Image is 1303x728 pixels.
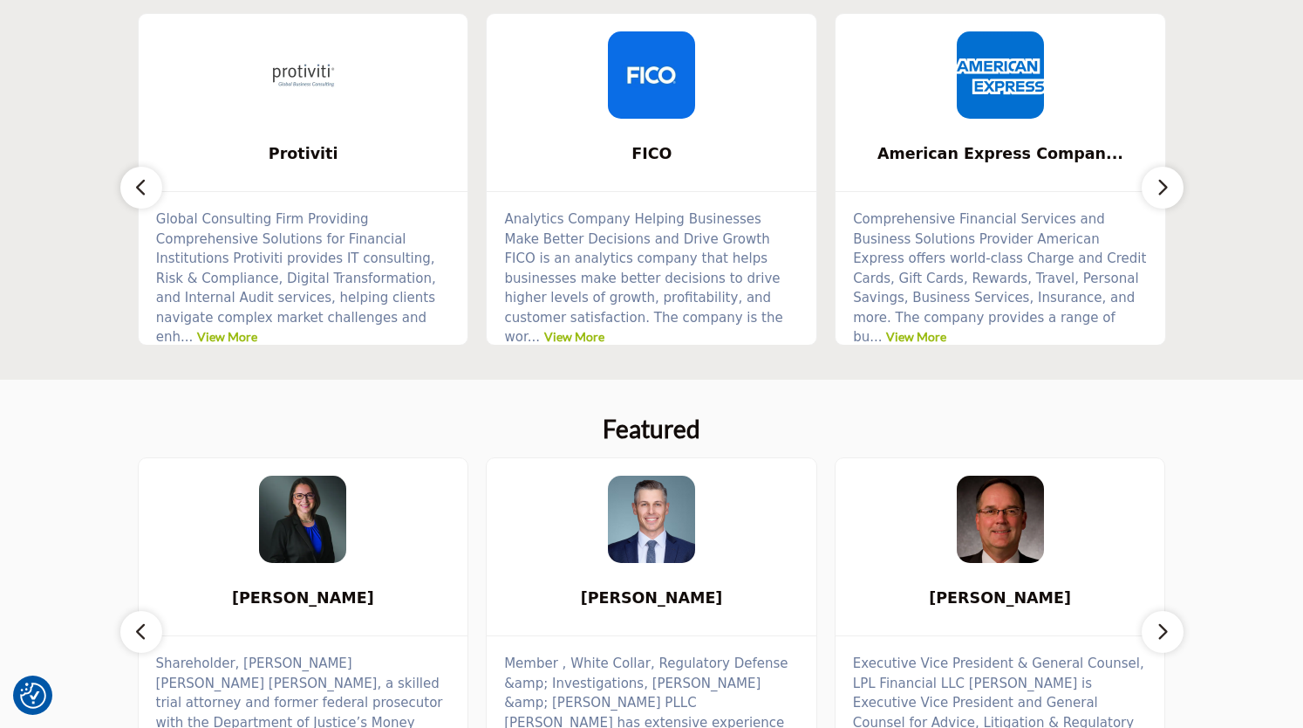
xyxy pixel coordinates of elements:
[513,142,790,165] span: FICO
[886,329,946,344] a: View More
[513,575,790,622] b: Frank Schall
[139,575,468,622] a: [PERSON_NAME]
[862,131,1139,177] b: American Express Company
[544,329,604,344] a: View More
[836,575,1165,622] a: [PERSON_NAME]
[197,329,257,344] a: View More
[853,209,1148,347] p: Comprehensive Financial Services and Business Solutions Provider American Express offers world-cl...
[259,476,346,563] img: Kyle Freeny
[20,683,46,709] button: Consent Preferences
[487,131,816,177] a: FICO
[608,476,695,563] img: Frank Schall
[487,575,816,622] a: [PERSON_NAME]
[862,575,1139,622] b: Patrick Cox
[513,587,790,609] span: [PERSON_NAME]
[165,131,442,177] b: Protiviti
[181,329,193,345] span: ...
[260,31,347,119] img: Protiviti
[139,131,468,177] a: Protiviti
[862,587,1139,609] span: [PERSON_NAME]
[862,142,1139,165] span: American Express Compan...
[20,683,46,709] img: Revisit consent button
[165,575,442,622] b: Kyle Freeny
[603,415,700,444] h2: Featured
[836,131,1165,177] a: American Express Compan...
[957,476,1044,563] img: Patrick Cox
[165,142,442,165] span: Protiviti
[957,31,1044,119] img: American Express Company
[528,329,540,345] span: ...
[870,329,882,345] span: ...
[165,587,442,609] span: [PERSON_NAME]
[513,131,790,177] b: FICO
[608,31,695,119] img: FICO
[504,209,799,347] p: Analytics Company Helping Businesses Make Better Decisions and Drive Growth FICO is an analytics ...
[156,209,451,347] p: Global Consulting Firm Providing Comprehensive Solutions for Financial Institutions Protiviti pro...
